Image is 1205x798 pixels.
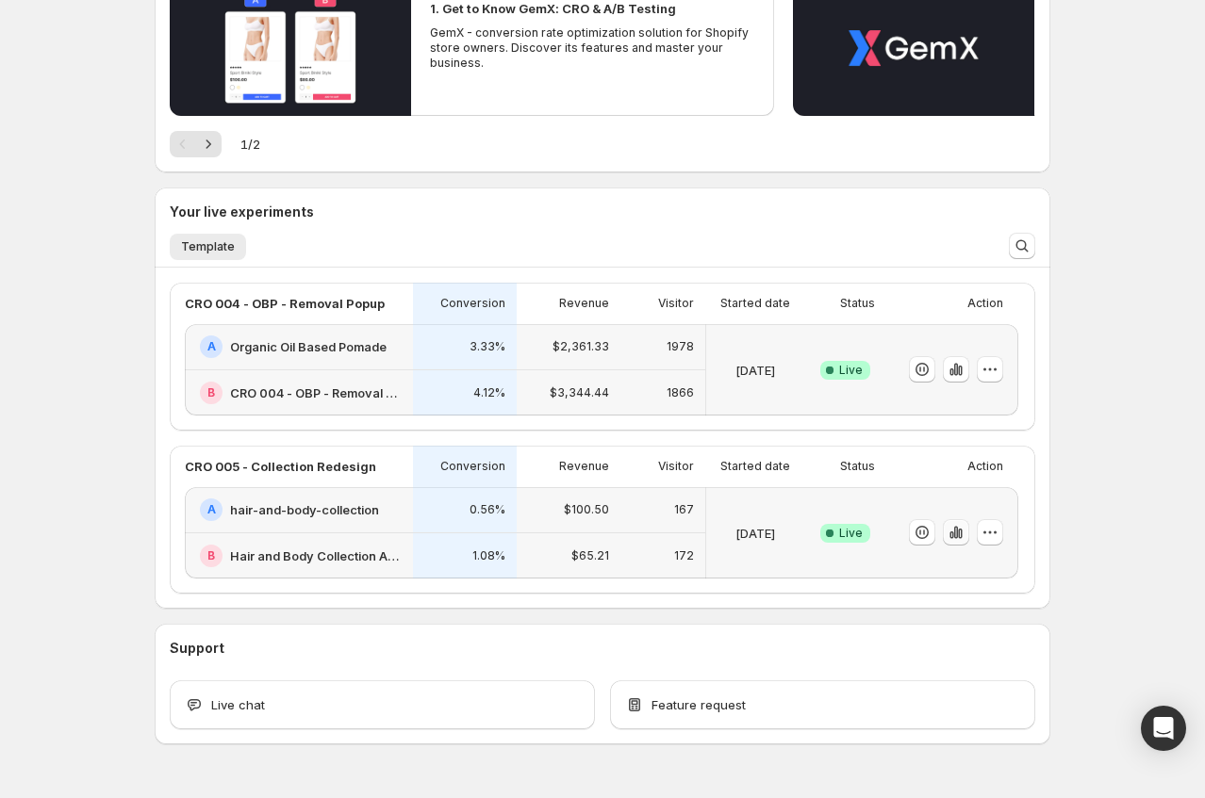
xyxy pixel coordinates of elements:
[472,548,505,563] p: 1.08%
[840,459,875,474] p: Status
[839,526,863,541] span: Live
[207,502,216,517] h2: A
[211,695,265,714] span: Live chat
[667,385,694,400] p: 1866
[840,296,875,311] p: Status
[207,548,215,563] h2: B
[440,296,505,311] p: Conversion
[667,339,694,354] p: 1978
[240,135,260,154] span: 1 / 2
[185,457,376,476] p: CRO 005 - Collection Redesign
[839,363,863,378] span: Live
[735,361,775,380] p: [DATE]
[230,546,402,565] h2: Hair and Body Collection AB Test
[170,639,224,658] h3: Support
[230,383,402,402] h2: CRO 004 - OBP - Removal Popup (variant)
[658,459,694,474] p: Visitor
[170,131,222,157] nav: Pagination
[967,459,1003,474] p: Action
[470,502,505,517] p: 0.56%
[473,385,505,400] p: 4.12%
[658,296,694,311] p: Visitor
[720,459,790,474] p: Started date
[735,524,775,543] p: [DATE]
[181,239,235,254] span: Template
[674,548,694,563] p: 172
[720,296,790,311] p: Started date
[564,502,609,517] p: $100.50
[652,695,746,714] span: Feature request
[1141,706,1186,751] div: Open Intercom Messenger
[430,25,754,71] p: GemX - conversion rate optimization solution for Shopify store owners. Discover its features and ...
[550,385,609,400] p: $3,344.44
[967,296,1003,311] p: Action
[170,203,314,221] h3: Your live experiments
[440,459,505,474] p: Conversion
[207,339,216,354] h2: A
[1009,233,1035,259] button: Search and filter results
[470,339,505,354] p: 3.33%
[195,131,222,157] button: Next
[207,385,215,400] h2: B
[230,337,387,356] h2: Organic Oil Based Pomade
[230,500,379,519] h2: hair-and-body-collection
[185,294,385,313] p: CRO 004 - OBP - Removal Popup
[674,502,694,517] p: 167
[559,296,609,311] p: Revenue
[571,548,609,563] p: $65.21
[553,339,609,354] p: $2,361.33
[559,459,609,474] p: Revenue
